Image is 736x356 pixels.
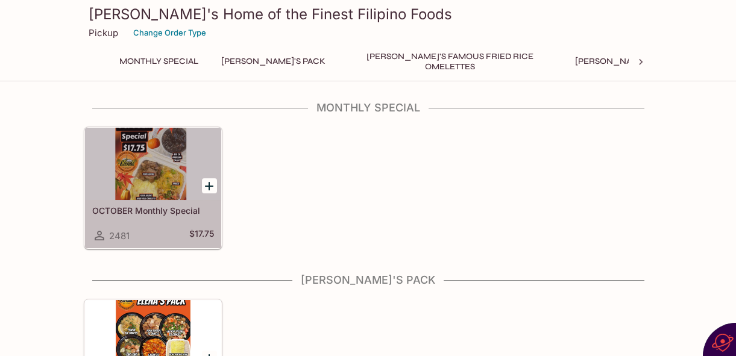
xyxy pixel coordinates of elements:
h5: $17.75 [189,228,214,243]
p: Pickup [89,27,118,39]
button: [PERSON_NAME]'s Mixed Plates [568,53,722,70]
button: Monthly Special [113,53,205,70]
h3: [PERSON_NAME]'s Home of the Finest Filipino Foods [89,5,648,23]
button: [PERSON_NAME]'s Pack [215,53,332,70]
button: [PERSON_NAME]'s Famous Fried Rice Omelettes [342,53,559,70]
a: OCTOBER Monthly Special2481$17.75 [84,127,222,249]
h4: Monthly Special [84,101,653,114]
div: OCTOBER Monthly Special [85,128,221,200]
span: 2481 [109,230,130,242]
button: Add OCTOBER Monthly Special [202,178,217,193]
h5: OCTOBER Monthly Special [92,205,214,216]
button: Change Order Type [128,23,212,42]
h4: [PERSON_NAME]'s Pack [84,273,653,287]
